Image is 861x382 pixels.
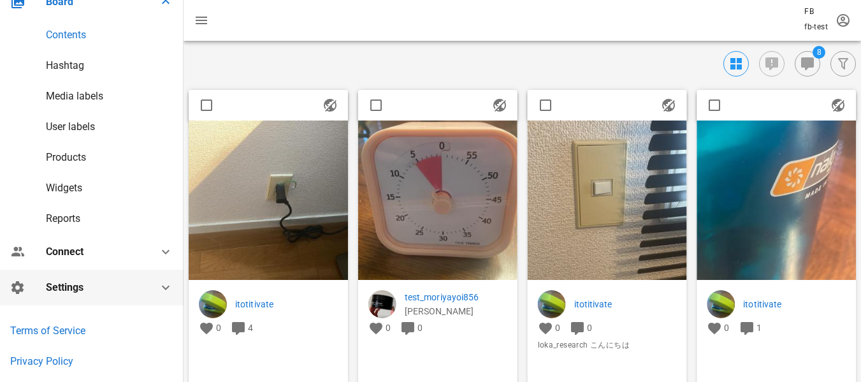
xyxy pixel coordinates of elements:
span: loka_research こんにちは [538,339,677,351]
p: FB [804,5,828,18]
a: Contents [46,29,86,41]
a: itotitivate [743,297,846,311]
img: 1432681469311621_494688162969632_5604638784832568328_n.jpg [697,121,856,280]
img: 1432666469381389_522264734148733_5604741560536140611_n.jpg [528,121,687,280]
span: 0 [386,323,391,333]
a: itotitivate [235,297,338,311]
a: Terms of Service [10,325,85,337]
p: fb-test [804,20,828,33]
img: itotitivate [199,290,227,318]
div: Settings [46,281,143,293]
a: Media labels [46,90,103,102]
div: Connect [46,246,143,258]
a: User labels [46,121,95,133]
img: test_moriyayoi856 [368,290,396,318]
span: 0 [587,323,592,333]
span: 0 [555,323,560,333]
a: Hashtag [46,59,84,71]
span: Badge [813,46,825,59]
span: 0 [417,323,423,333]
span: 0 [724,323,729,333]
img: itotitivate [707,290,735,318]
a: itotitivate [574,297,677,311]
a: test_moriyayoi856 [405,290,507,304]
a: Privacy Policy [10,355,73,367]
p: mori yayoi [405,304,507,318]
span: 0 [216,323,221,333]
a: Reports [46,212,80,224]
span: 4 [248,323,253,333]
img: itotitivate [538,290,566,318]
span: 1 [756,323,762,333]
img: 1470190508418864_17908973757170664_231730899522765862_n.jpg [189,121,348,280]
a: Widgets [46,182,82,194]
a: Products [46,151,86,163]
img: 1433800469819283_543589455174777_8582442007643014576_n.jpg [358,121,517,280]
